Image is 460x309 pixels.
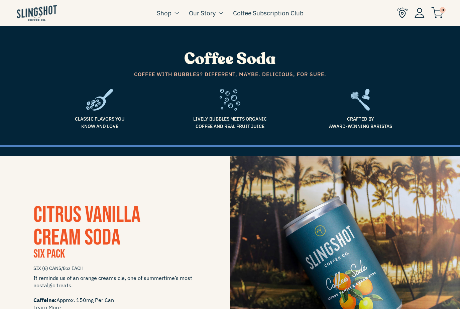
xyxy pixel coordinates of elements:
[233,8,304,18] a: Coffee Subscription Club
[33,201,140,251] a: CITRUS VANILLACREAM SODA
[39,115,160,130] span: Classic flavors you know and love
[86,89,113,111] img: frame1-1635784469953.svg
[33,247,65,261] span: Six Pack
[397,7,408,18] img: Find Us
[300,115,421,130] span: Crafted by Award-Winning Baristas
[351,89,370,111] img: frame2-1635783918803.svg
[184,48,276,70] span: Coffee Soda
[157,8,171,18] a: Shop
[33,263,197,274] span: SIX (6) CANS/8oz EACH
[170,115,290,130] span: Lively bubbles meets organic coffee and real fruit juice
[431,7,443,18] img: cart
[415,8,425,18] img: Account
[440,7,446,13] span: 0
[431,9,443,17] a: 0
[39,70,421,79] span: Coffee with bubbles? Different, maybe. Delicious, for sure.
[33,297,56,303] span: Caffeine:
[33,201,140,251] span: CITRUS VANILLA CREAM SODA
[189,8,216,18] a: Our Story
[220,89,240,111] img: fizz-1636557709766.svg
